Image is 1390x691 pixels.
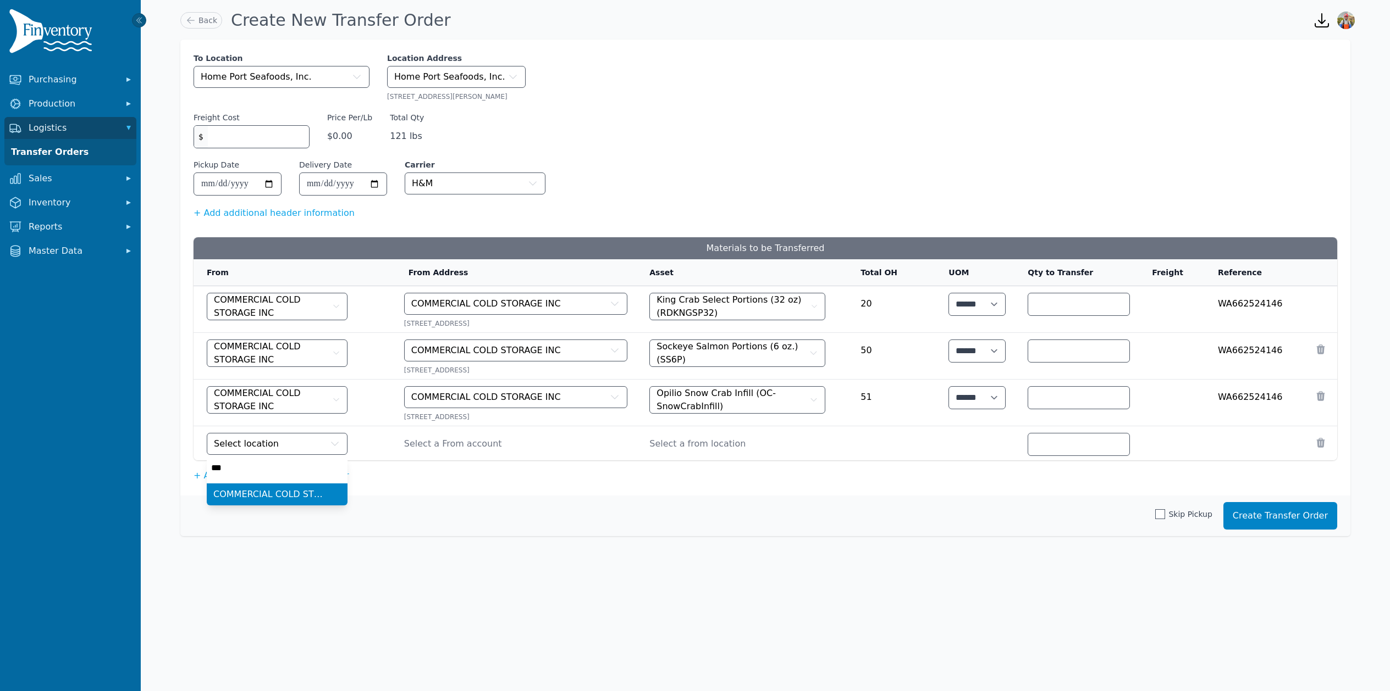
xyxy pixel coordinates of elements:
span: COMMERCIAL COLD STORAGE INC [214,340,330,366]
span: COMMERCIAL COLD STORAGE INC [214,387,330,413]
button: Purchasing [4,69,136,91]
span: Master Data [29,244,117,258]
input: Select location [207,457,347,479]
button: King Crab Select Portions (32 oz) (RDKNGSP32) [649,293,825,320]
button: Inventory [4,192,136,214]
td: 20 [847,286,935,333]
th: Asset [636,259,847,286]
span: Select a From account [404,437,627,450]
button: Sockeye Salmon Portions (6 oz.) (SS6P) [649,339,825,367]
span: COMMERCIAL COLD STORAGE INC [214,293,330,320]
label: Delivery Date [299,159,352,170]
button: Logistics [4,117,136,139]
th: Qty to Transfer [1014,259,1139,286]
td: WA662524146 [1205,380,1312,426]
div: [STREET_ADDRESS] [404,413,627,421]
span: Home Port Seafoods, Inc. [201,70,312,83]
span: Production [29,97,117,110]
button: COMMERCIAL COLD STORAGE INC [207,339,347,367]
label: Price Per/Lb [327,112,372,123]
button: Remove [1315,391,1326,402]
label: Total Qty [390,112,424,123]
div: [STREET_ADDRESS] [404,319,627,328]
div: [STREET_ADDRESS][PERSON_NAME] [387,92,526,101]
td: 50 [847,333,935,380]
button: Remove [1315,437,1326,448]
th: From Address [395,259,636,286]
label: Pickup Date [194,159,239,170]
span: COMMERCIAL COLD STORAGE INC [411,391,561,404]
span: $0.00 [327,130,372,143]
th: Freight [1139,259,1205,286]
a: Back [180,12,222,29]
span: Inventory [29,196,117,209]
span: Opilio Snow Crab Infill (OC-SnowCrabInfill) [657,387,807,413]
button: Opilio Snow Crab Infill (OC-SnowCrabInfill) [649,386,825,414]
button: Production [4,93,136,115]
td: WA662524146 [1205,286,1312,333]
span: $ [194,126,208,148]
button: H&M [405,172,545,194]
span: Skip Pickup [1168,509,1212,520]
button: Sales [4,168,136,190]
h3: Materials to be Transferred [194,237,1337,259]
button: Remove [1315,344,1326,355]
div: [STREET_ADDRESS] [404,366,627,375]
span: King Crab Select Portions (32 oz) (RDKNGSP32) [657,293,808,320]
button: COMMERCIAL COLD STORAGE INC [404,339,627,361]
img: Sera Wheeler [1337,12,1355,29]
span: COMMERCIAL COLD STORAGE INC [411,297,561,310]
th: Total OH [847,259,935,286]
button: Home Port Seafoods, Inc. [387,66,526,88]
span: H&M [412,177,433,190]
button: Create Transfer Order [1223,502,1337,530]
span: Sales [29,172,117,185]
span: COMMERCIAL COLD STORAGE INC [411,344,561,357]
span: Sockeye Salmon Portions (6 oz.) (SS6P) [657,340,807,366]
a: Transfer Orders [7,141,134,163]
button: COMMERCIAL COLD STORAGE INC [404,386,627,408]
span: Select a from location [649,431,839,450]
th: From [194,259,395,286]
button: Select location [207,433,347,455]
span: Reports [29,220,117,233]
label: Carrier [405,159,545,170]
span: Select location [214,437,279,450]
button: + Add Additional Assets to Transfer [194,469,349,482]
th: UOM [935,259,1014,286]
label: Freight Cost [194,112,240,123]
label: Location Address [387,53,526,64]
button: + Add additional header information [194,207,355,220]
label: To Location [194,53,369,64]
img: Finventory [9,9,97,58]
span: Purchasing [29,73,117,86]
span: 121 lbs [390,130,424,143]
button: Reports [4,216,136,238]
h1: Create New Transfer Order [231,10,451,30]
td: WA662524146 [1205,333,1312,380]
span: Logistics [29,121,117,135]
th: Reference [1205,259,1312,286]
span: Home Port Seafoods, Inc. [394,70,505,83]
button: COMMERCIAL COLD STORAGE INC [207,386,347,414]
button: COMMERCIAL COLD STORAGE INC [207,293,347,320]
button: COMMERCIAL COLD STORAGE INC [404,293,627,315]
button: Home Port Seafoods, Inc. [194,66,369,88]
td: 51 [847,380,935,426]
button: Master Data [4,240,136,262]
